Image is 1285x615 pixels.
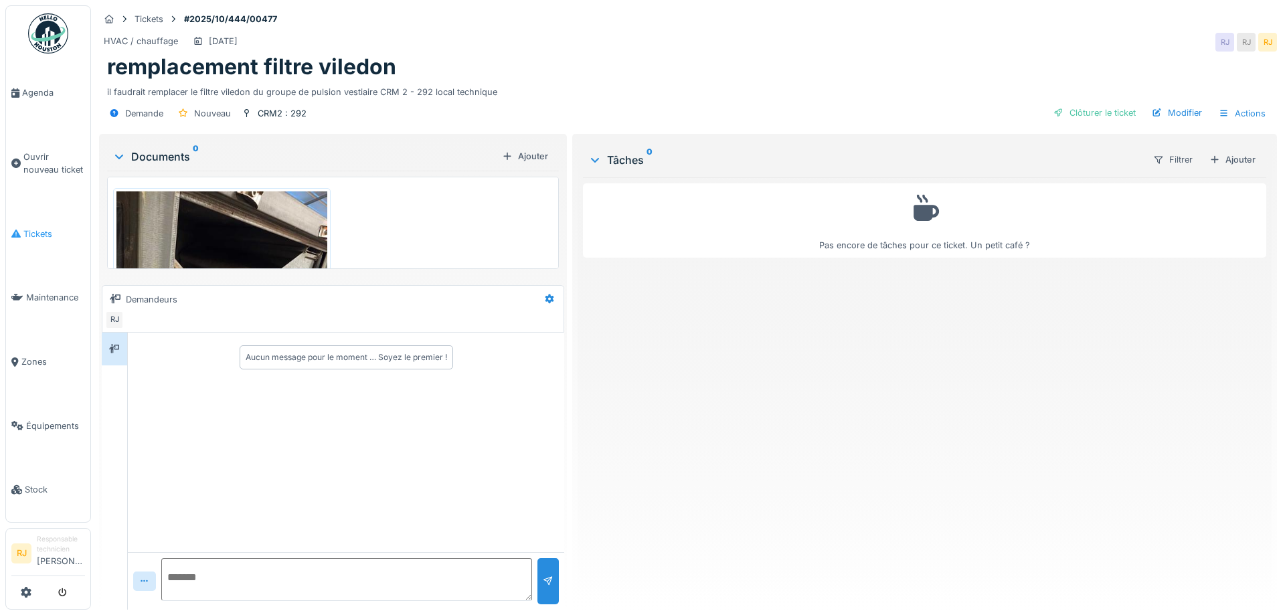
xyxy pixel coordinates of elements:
img: Badge_color-CXgf-gQk.svg [28,13,68,54]
img: 3aeeem38038rvis0prs935kydjr9 [116,191,327,472]
div: RJ [1258,33,1277,52]
span: Zones [21,355,85,368]
div: Filtrer [1147,150,1199,169]
a: Maintenance [6,266,90,330]
div: RJ [105,311,124,329]
div: Pas encore de tâches pour ce ticket. Un petit café ? [592,189,1258,252]
span: Équipements [26,420,85,432]
div: Ajouter [497,147,553,165]
a: Stock [6,458,90,522]
a: RJ Responsable technicien[PERSON_NAME] [11,534,85,576]
div: Actions [1213,104,1272,123]
div: Tickets [135,13,163,25]
a: Équipements [6,394,90,458]
li: [PERSON_NAME] [37,534,85,573]
a: Ouvrir nouveau ticket [6,125,90,202]
div: Tâches [588,152,1142,168]
a: Tickets [6,202,90,266]
div: RJ [1237,33,1256,52]
div: RJ [1215,33,1234,52]
li: RJ [11,543,31,563]
a: Zones [6,330,90,394]
span: Tickets [23,228,85,240]
div: Documents [112,149,497,165]
div: il faudrait remplacer le filtre viledon du groupe de pulsion vestiaire CRM 2 - 292 local technique [107,80,1269,98]
div: HVAC / chauffage [104,35,178,48]
a: Agenda [6,61,90,125]
div: Clôturer le ticket [1048,104,1141,122]
div: Demande [125,107,163,120]
div: Demandeurs [126,293,177,306]
div: Aucun message pour le moment … Soyez le premier ! [246,351,447,363]
div: [DATE] [209,35,238,48]
sup: 0 [193,149,199,165]
span: Ouvrir nouveau ticket [23,151,85,176]
span: Stock [25,483,85,496]
div: Nouveau [194,107,231,120]
div: Responsable technicien [37,534,85,555]
span: Maintenance [26,291,85,304]
sup: 0 [647,152,653,168]
div: Modifier [1146,104,1207,122]
div: Ajouter [1204,151,1261,169]
div: CRM2 : 292 [258,107,307,120]
span: Agenda [22,86,85,99]
h1: remplacement filtre viledon [107,54,396,80]
strong: #2025/10/444/00477 [179,13,282,25]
